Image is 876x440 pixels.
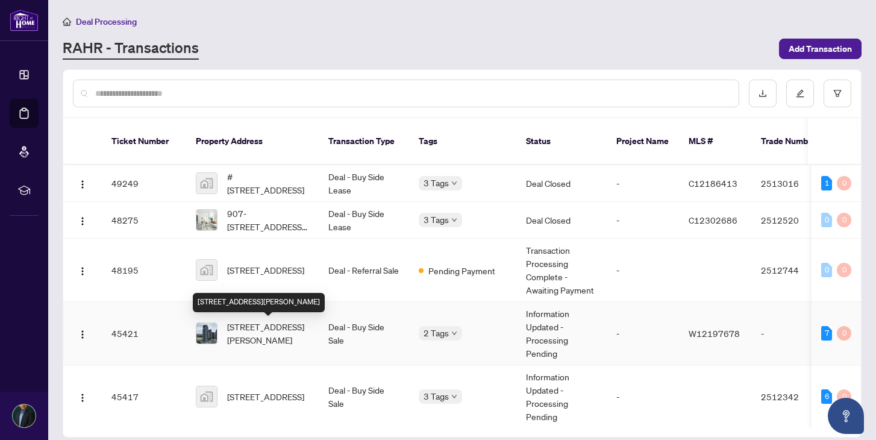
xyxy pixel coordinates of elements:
[102,202,186,239] td: 48275
[451,217,457,223] span: down
[102,302,186,365] td: 45421
[319,118,409,165] th: Transaction Type
[13,404,36,427] img: Profile Icon
[73,324,92,343] button: Logo
[751,118,836,165] th: Trade Number
[837,213,851,227] div: 0
[689,178,737,189] span: C12186413
[73,210,92,230] button: Logo
[751,202,836,239] td: 2512520
[607,239,679,302] td: -
[78,330,87,339] img: Logo
[789,39,852,58] span: Add Transaction
[196,323,217,344] img: thumbnail-img
[102,165,186,202] td: 49249
[196,386,217,407] img: thumbnail-img
[227,170,309,196] span: #[STREET_ADDRESS]
[186,118,319,165] th: Property Address
[227,320,309,347] span: [STREET_ADDRESS][PERSON_NAME]
[319,239,409,302] td: Deal - Referral Sale
[78,180,87,189] img: Logo
[424,176,449,190] span: 3 Tags
[751,165,836,202] td: 2513016
[451,330,457,336] span: down
[759,89,767,98] span: download
[837,326,851,341] div: 0
[689,215,737,225] span: C12302686
[78,216,87,226] img: Logo
[227,207,309,233] span: 907-[STREET_ADDRESS][PERSON_NAME]
[76,16,137,27] span: Deal Processing
[424,213,449,227] span: 3 Tags
[63,17,71,26] span: home
[227,390,304,403] span: [STREET_ADDRESS]
[607,202,679,239] td: -
[821,389,832,404] div: 6
[751,239,836,302] td: 2512744
[516,165,607,202] td: Deal Closed
[607,302,679,365] td: -
[319,202,409,239] td: Deal - Buy Side Lease
[102,239,186,302] td: 48195
[516,118,607,165] th: Status
[828,398,864,434] button: Open asap
[10,9,39,31] img: logo
[78,393,87,403] img: Logo
[424,389,449,403] span: 3 Tags
[833,89,842,98] span: filter
[73,387,92,406] button: Logo
[319,302,409,365] td: Deal - Buy Side Sale
[428,264,495,277] span: Pending Payment
[516,239,607,302] td: Transaction Processing Complete - Awaiting Payment
[424,326,449,340] span: 2 Tags
[749,80,777,107] button: download
[837,263,851,277] div: 0
[196,210,217,230] img: thumbnail-img
[824,80,851,107] button: filter
[196,173,217,193] img: thumbnail-img
[607,165,679,202] td: -
[102,118,186,165] th: Ticket Number
[227,263,304,277] span: [STREET_ADDRESS]
[796,89,804,98] span: edit
[837,176,851,190] div: 0
[319,165,409,202] td: Deal - Buy Side Lease
[319,365,409,429] td: Deal - Buy Side Sale
[751,365,836,429] td: 2512342
[78,266,87,276] img: Logo
[73,174,92,193] button: Logo
[821,213,832,227] div: 0
[786,80,814,107] button: edit
[821,326,832,341] div: 7
[607,365,679,429] td: -
[516,302,607,365] td: Information Updated - Processing Pending
[73,260,92,280] button: Logo
[102,365,186,429] td: 45417
[779,39,862,59] button: Add Transaction
[607,118,679,165] th: Project Name
[516,202,607,239] td: Deal Closed
[193,293,325,312] div: [STREET_ADDRESS][PERSON_NAME]
[821,263,832,277] div: 0
[409,118,516,165] th: Tags
[516,365,607,429] td: Information Updated - Processing Pending
[837,389,851,404] div: 0
[679,118,751,165] th: MLS #
[689,328,740,339] span: W12197678
[451,394,457,400] span: down
[751,302,836,365] td: -
[196,260,217,280] img: thumbnail-img
[63,38,199,60] a: RAHR - Transactions
[821,176,832,190] div: 1
[451,180,457,186] span: down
